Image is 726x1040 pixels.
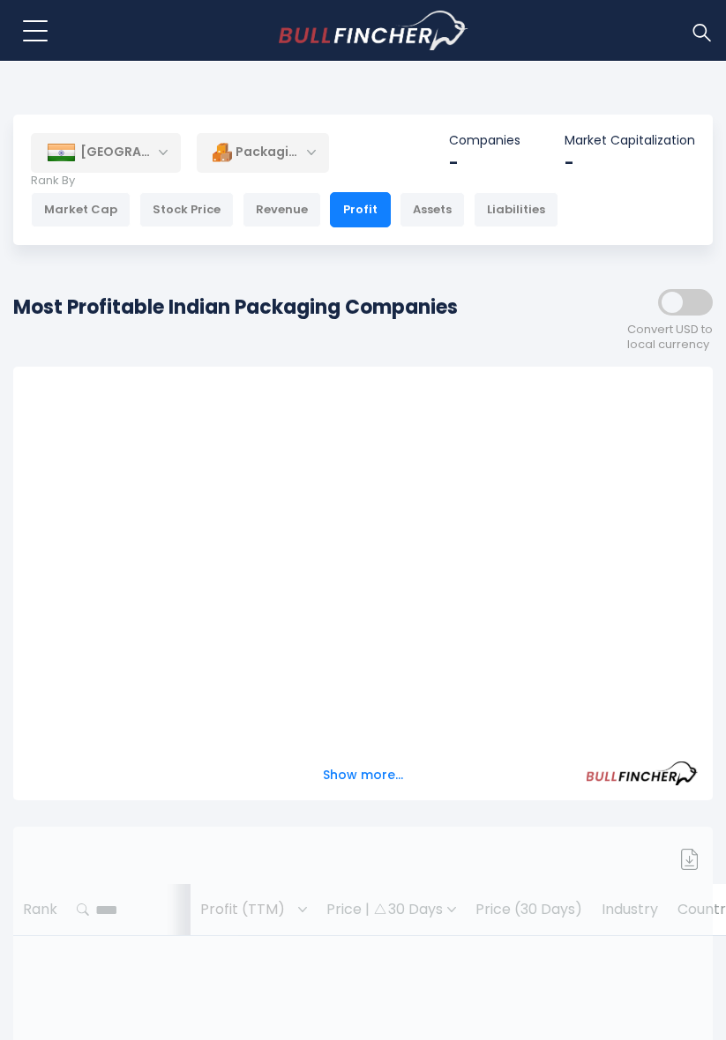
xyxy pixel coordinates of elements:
div: Profit [330,192,391,227]
div: Market Cap [31,192,131,227]
a: Go to homepage [279,11,468,51]
img: bullfincher logo [279,11,468,51]
span: Convert USD to local currency [627,323,713,353]
p: Rank By [31,174,558,189]
div: [GEOGRAPHIC_DATA] [31,133,181,172]
div: Packaging [197,132,329,173]
div: Stock Price [139,192,234,227]
button: Show more... [312,761,414,790]
div: - [565,152,695,173]
h1: Most Profitable Indian Packaging Companies [13,293,458,322]
div: Liabilities [474,192,558,227]
div: Assets [400,192,465,227]
div: Revenue [243,192,321,227]
p: Market Capitalization [565,132,695,148]
div: - [449,152,520,173]
p: Companies [449,132,520,148]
